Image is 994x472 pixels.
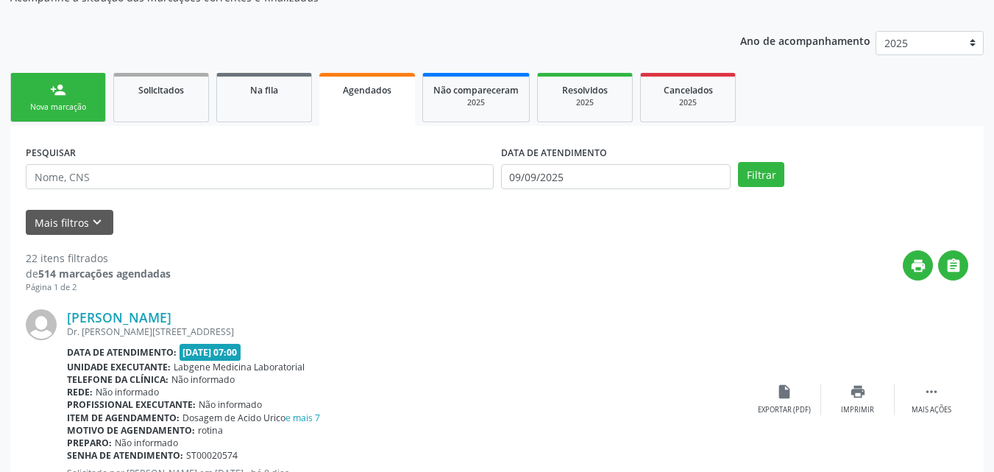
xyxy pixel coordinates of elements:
[67,361,171,373] b: Unidade executante:
[67,373,168,386] b: Telefone da clínica:
[171,373,235,386] span: Não informado
[841,405,874,415] div: Imprimir
[758,405,811,415] div: Exportar (PDF)
[26,266,171,281] div: de
[96,386,159,398] span: Não informado
[343,84,391,96] span: Agendados
[923,384,940,400] i: 
[250,84,278,96] span: Na fila
[912,405,951,415] div: Mais ações
[67,449,183,462] b: Senha de atendimento:
[38,267,171,281] strong: 514 marcações agendadas
[67,437,112,449] b: Preparo:
[21,102,95,113] div: Nova marcação
[501,164,731,189] input: Selecione um intervalo
[67,412,180,424] b: Item de agendamento:
[433,84,519,96] span: Não compareceram
[776,384,792,400] i: insert_drive_file
[651,97,725,108] div: 2025
[26,281,171,294] div: Página 1 de 2
[945,258,962,274] i: 
[180,344,241,361] span: [DATE] 07:00
[182,412,320,424] span: Dosagem de Acido Urico
[199,398,262,411] span: Não informado
[138,84,184,96] span: Solicitados
[67,424,195,437] b: Motivo de agendamento:
[562,84,608,96] span: Resolvidos
[67,386,93,398] b: Rede:
[664,84,713,96] span: Cancelados
[26,164,494,189] input: Nome, CNS
[89,214,105,230] i: keyboard_arrow_down
[50,82,66,98] div: person_add
[26,309,57,340] img: img
[26,210,113,236] button: Mais filtroskeyboard_arrow_down
[186,449,238,462] span: ST00020574
[198,424,223,437] span: rotina
[67,398,196,411] b: Profissional executante:
[548,97,622,108] div: 2025
[903,250,933,281] button: print
[67,325,748,338] div: Dr. [PERSON_NAME][STREET_ADDRESS]
[115,437,178,449] span: Não informado
[738,162,784,187] button: Filtrar
[174,361,305,373] span: Labgene Medicina Laboratorial
[67,346,177,359] b: Data de atendimento:
[910,258,926,274] i: print
[740,31,870,49] p: Ano de acompanhamento
[501,141,607,164] label: DATA DE ATENDIMENTO
[26,250,171,266] div: 22 itens filtrados
[285,412,320,424] a: e mais 7
[433,97,519,108] div: 2025
[938,250,968,281] button: 
[67,309,171,325] a: [PERSON_NAME]
[26,141,76,164] label: PESQUISAR
[850,384,866,400] i: print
